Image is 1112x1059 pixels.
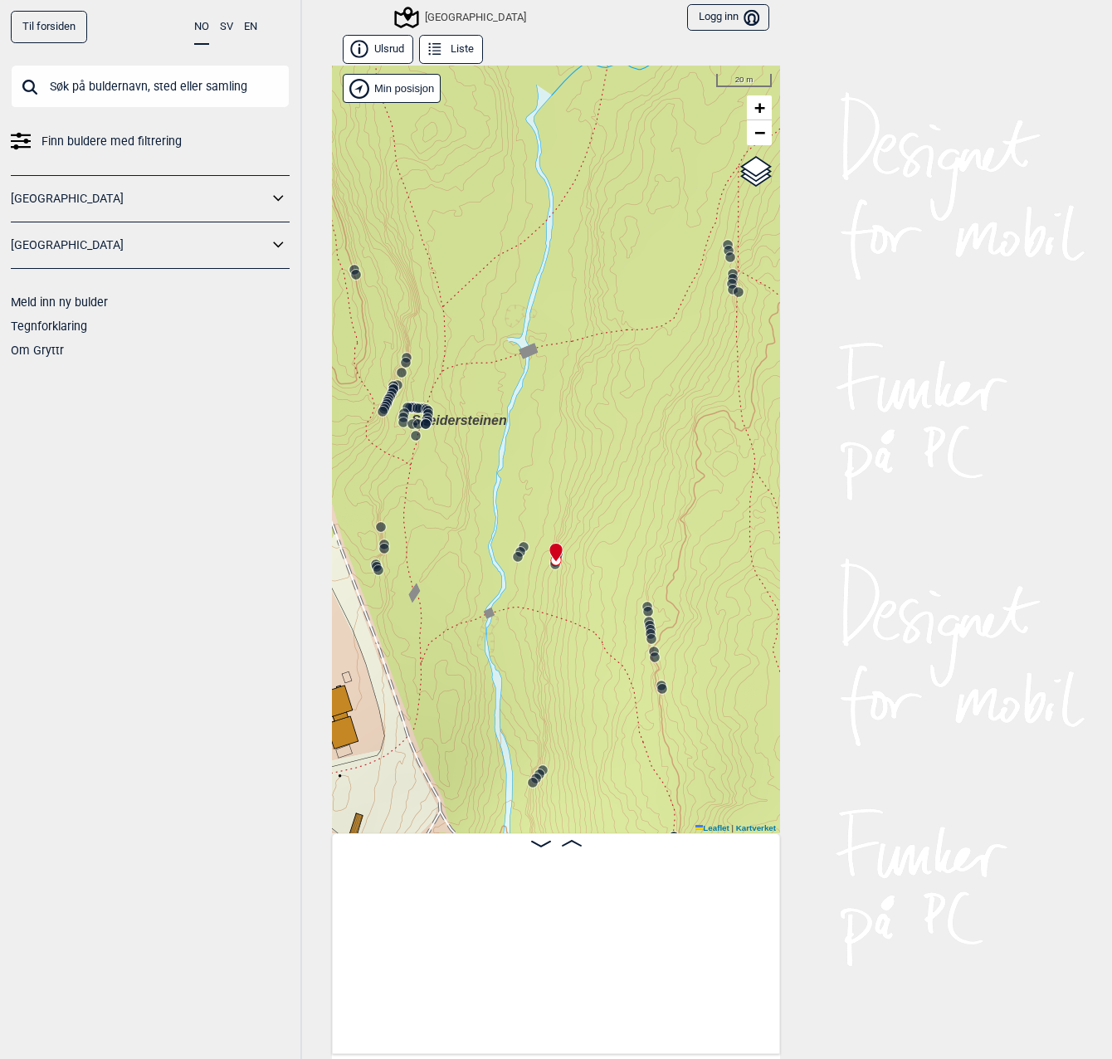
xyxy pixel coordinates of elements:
div: 20 m [716,74,772,87]
span: − [754,122,765,143]
a: Zoom in [747,95,772,120]
a: Layers [740,154,772,190]
a: Zoom out [747,120,772,145]
button: EN [244,11,257,43]
a: Om Gryttr [11,344,64,357]
div: Vis min posisjon [343,74,441,103]
span: + [754,97,765,118]
button: NO [194,11,209,45]
button: Logg inn [687,4,769,32]
a: Tegnforklaring [11,320,87,333]
a: Leaflet [695,823,729,832]
button: Liste [419,35,483,64]
button: SV [220,11,233,43]
a: [GEOGRAPHIC_DATA] [11,233,268,257]
span: Speidersteinen [412,413,507,427]
div: Speidersteinen [412,411,422,421]
a: Til forsiden [11,11,87,43]
a: [GEOGRAPHIC_DATA] [11,187,268,211]
span: | [731,823,734,832]
a: Kartverket [736,823,776,832]
span: Finn buldere med filtrering [41,129,182,154]
a: Meld inn ny bulder [11,295,108,309]
a: Finn buldere med filtrering [11,129,290,154]
input: Søk på buldernavn, sted eller samling [11,65,290,108]
button: Ulsrud [343,35,413,64]
div: [GEOGRAPHIC_DATA] [397,7,526,27]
